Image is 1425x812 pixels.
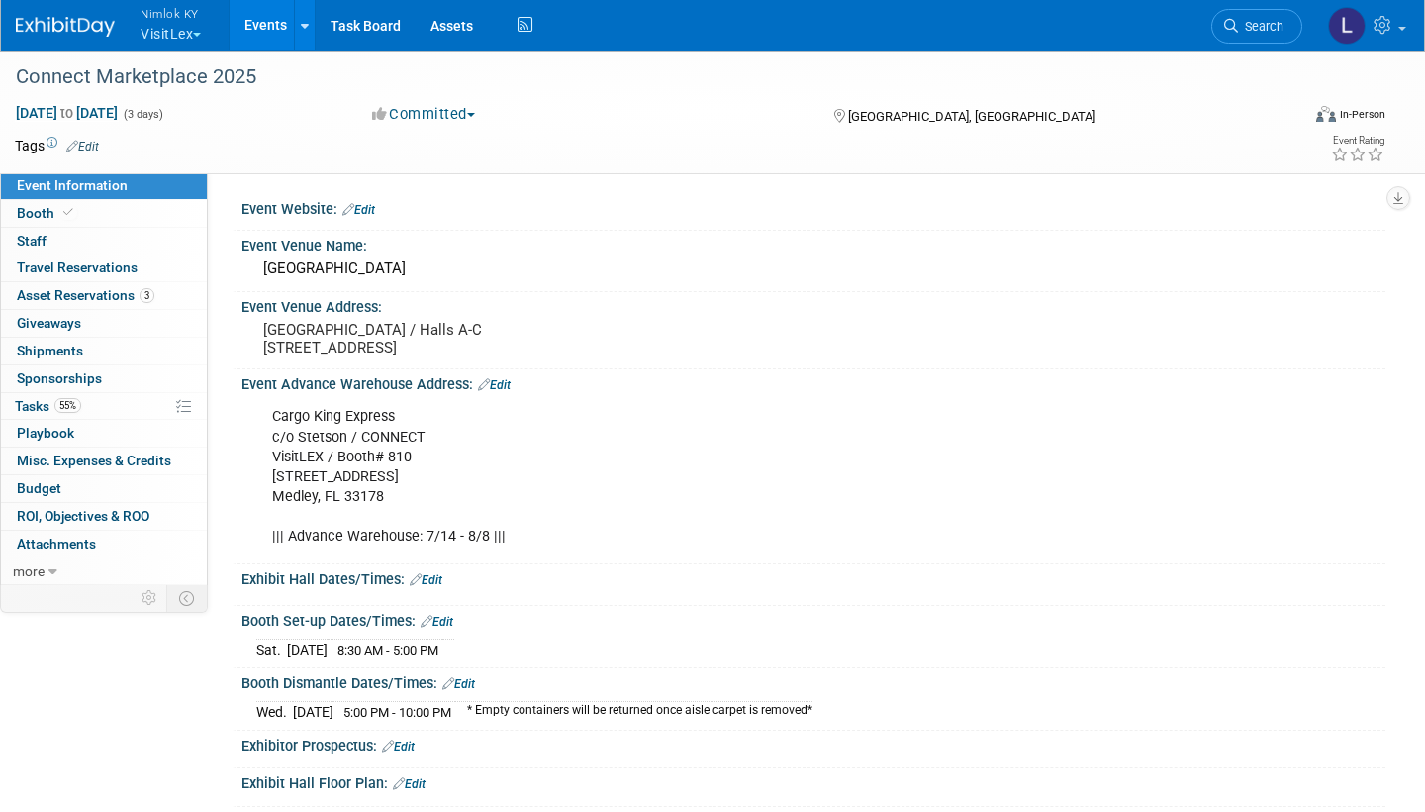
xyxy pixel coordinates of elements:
[478,378,511,392] a: Edit
[241,231,1385,255] div: Event Venue Name:
[1,503,207,530] a: ROI, Objectives & ROO
[17,315,81,331] span: Giveaways
[17,480,61,496] span: Budget
[241,768,1385,794] div: Exhibit Hall Floor Plan:
[1,531,207,558] a: Attachments
[15,104,119,122] span: [DATE] [DATE]
[17,233,47,249] span: Staff
[1,365,207,392] a: Sponsorships
[241,292,1385,317] div: Event Venue Address:
[17,177,128,193] span: Event Information
[1,338,207,364] a: Shipments
[1328,7,1366,45] img: Luc Schaefer
[16,17,115,37] img: ExhibitDay
[15,398,81,414] span: Tasks
[122,108,163,121] span: (3 days)
[66,140,99,153] a: Edit
[365,104,483,125] button: Committed
[1,393,207,420] a: Tasks55%
[258,397,1165,557] div: Cargo King Express c/o Stetson / CONNECT VisitLEX / Booth# 810 [STREET_ADDRESS] Medley, FL 33178 ...
[17,370,102,386] span: Sponsorships
[410,573,442,587] a: Edit
[393,777,426,791] a: Edit
[287,640,328,660] td: [DATE]
[256,702,293,723] td: Wed.
[13,563,45,579] span: more
[241,606,1385,632] div: Booth Set-up Dates/Times:
[442,677,475,691] a: Edit
[241,369,1385,395] div: Event Advance Warehouse Address:
[1238,19,1283,34] span: Search
[241,564,1385,590] div: Exhibit Hall Dates/Times:
[1,200,207,227] a: Booth
[133,585,167,611] td: Personalize Event Tab Strip
[17,425,74,441] span: Playbook
[1331,136,1384,146] div: Event Rating
[293,702,333,723] td: [DATE]
[1,282,207,309] a: Asset Reservations3
[17,536,96,552] span: Attachments
[1,475,207,502] a: Budget
[1,448,207,474] a: Misc. Expenses & Credits
[342,203,375,217] a: Edit
[9,59,1269,95] div: Connect Marketplace 2025
[421,615,453,629] a: Edit
[1,228,207,254] a: Staff
[1182,103,1385,133] div: Event Format
[17,453,171,468] span: Misc. Expenses & Credits
[1316,106,1336,122] img: Format-Inperson.png
[1,172,207,199] a: Event Information
[1211,9,1302,44] a: Search
[455,702,812,723] td: * Empty containers will be returned once aisle carpet is removed*
[241,194,1385,220] div: Event Website:
[17,508,149,524] span: ROI, Objectives & ROO
[848,109,1095,124] span: [GEOGRAPHIC_DATA], [GEOGRAPHIC_DATA]
[337,643,438,658] span: 8:30 AM - 5:00 PM
[54,398,81,413] span: 55%
[57,105,76,121] span: to
[263,321,697,356] pre: [GEOGRAPHIC_DATA] / Halls A-C [STREET_ADDRESS]
[17,343,83,358] span: Shipments
[256,254,1371,284] div: [GEOGRAPHIC_DATA]
[17,259,138,275] span: Travel Reservations
[1,254,207,281] a: Travel Reservations
[241,731,1385,757] div: Exhibitor Prospectus:
[241,668,1385,694] div: Booth Dismantle Dates/Times:
[17,205,77,221] span: Booth
[1,558,207,585] a: more
[141,3,201,24] span: Nimlok KY
[1,310,207,337] a: Giveaways
[1,420,207,447] a: Playbook
[1339,107,1385,122] div: In-Person
[382,740,415,754] a: Edit
[140,288,154,303] span: 3
[343,705,451,720] span: 5:00 PM - 10:00 PM
[15,136,99,155] td: Tags
[256,640,287,660] td: Sat.
[167,585,208,611] td: Toggle Event Tabs
[63,207,73,218] i: Booth reservation complete
[17,287,154,303] span: Asset Reservations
